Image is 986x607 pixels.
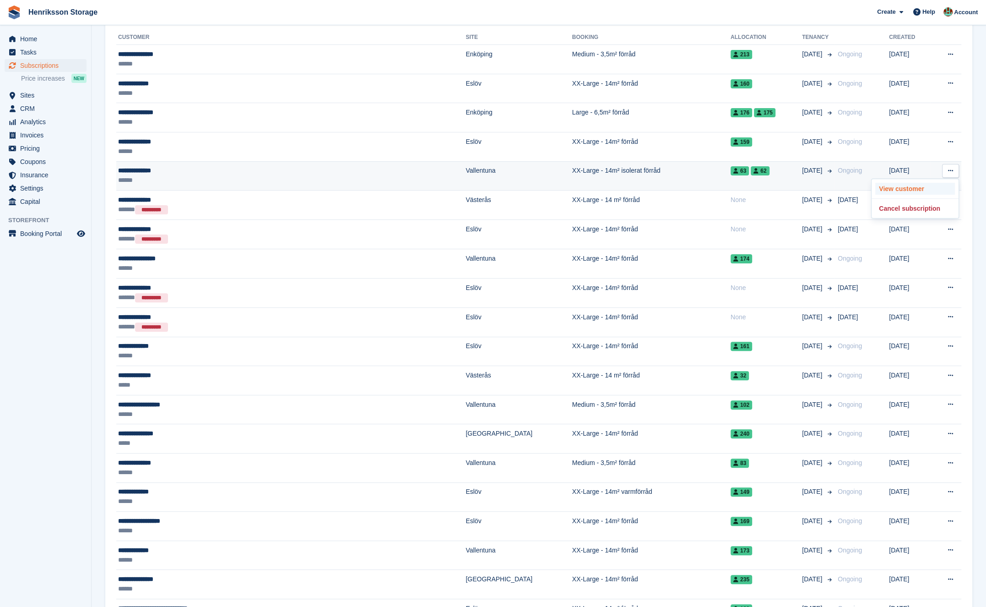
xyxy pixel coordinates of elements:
span: CRM [20,102,75,115]
span: Insurance [20,169,75,181]
td: Eslöv [466,74,572,103]
td: [DATE] [889,45,931,74]
td: Eslöv [466,482,572,512]
div: None [731,312,802,322]
td: Medium - 3,5m² förråd [572,395,731,424]
td: Vallentuna [466,541,572,570]
td: Medium - 3,5m² förråd [572,454,731,483]
span: Ongoing [838,138,862,145]
span: Ongoing [838,342,862,350]
span: Ongoing [838,488,862,495]
span: Ongoing [838,80,862,87]
td: [DATE] [889,220,931,249]
td: XX-Large - 14 m² förråd [572,366,731,395]
td: [DATE] [889,74,931,103]
td: Vallentuna [466,454,572,483]
td: Enköping [466,45,572,74]
td: Vallentuna [466,161,572,191]
td: XX-Large - 14m² förråd [572,220,731,249]
span: 213 [731,50,752,59]
span: [DATE] [802,312,824,322]
p: Cancel subscription [875,202,955,214]
span: 160 [731,79,752,88]
td: [DATE] [889,512,931,541]
span: Settings [20,182,75,195]
td: XX-Large - 14m² förråd [572,570,731,599]
span: 175 [754,108,775,117]
a: menu [5,102,87,115]
span: Analytics [20,115,75,128]
td: Vallentuna [466,249,572,279]
span: 169 [731,517,752,526]
th: Site [466,30,572,45]
span: [DATE] [802,341,824,351]
span: Home [20,33,75,45]
a: menu [5,129,87,142]
td: XX-Large - 14m² förråd [572,278,731,307]
td: [DATE] [889,366,931,395]
td: XX-Large - 14m² förråd [572,307,731,337]
a: menu [5,89,87,102]
td: [DATE] [889,570,931,599]
span: Coupons [20,155,75,168]
span: Sites [20,89,75,102]
th: Customer [116,30,466,45]
span: 240 [731,429,752,438]
span: Ongoing [838,401,862,408]
a: menu [5,182,87,195]
img: Isak Martinelle [943,7,953,16]
span: 235 [731,575,752,584]
span: [DATE] [838,225,858,233]
td: [DATE] [889,103,931,132]
td: Enköping [466,103,572,132]
span: Subscriptions [20,59,75,72]
span: 62 [751,166,769,175]
td: XX-Large - 14m² förråd [572,74,731,103]
span: [DATE] [802,458,824,468]
td: [DATE] [889,132,931,161]
span: [DATE] [838,284,858,291]
span: [DATE] [802,487,824,497]
div: None [731,283,802,293]
span: Ongoing [838,167,862,174]
span: Capital [20,195,75,208]
span: 149 [731,487,752,497]
th: Created [889,30,931,45]
td: [DATE] [889,278,931,307]
span: [DATE] [802,429,824,438]
span: [DATE] [802,254,824,263]
span: 102 [731,400,752,410]
span: [DATE] [802,224,824,234]
span: [DATE] [802,195,824,205]
td: [DATE] [889,307,931,337]
span: [DATE] [802,546,824,555]
span: 161 [731,342,752,351]
td: XX-Large - 14m² förråd [572,337,731,366]
td: [DATE] [889,482,931,512]
a: menu [5,33,87,45]
th: Tenancy [802,30,834,45]
span: [DATE] [802,166,824,175]
td: XX-Large - 14m² förråd [572,424,731,454]
td: [GEOGRAPHIC_DATA] [466,424,572,454]
td: XX-Large - 14m² varmförråd [572,482,731,512]
td: [DATE] [889,424,931,454]
span: [DATE] [802,283,824,293]
th: Booking [572,30,731,45]
span: 174 [731,254,752,263]
img: stora-icon-8386f47178a22dfd0bd8f6a31ec36ba5ce8667c1dd55bd0f319d3a0aa187defe.svg [7,5,21,19]
span: Account [954,8,978,17]
span: Pricing [20,142,75,155]
span: Storefront [8,216,91,225]
span: 63 [731,166,749,175]
span: Help [922,7,935,16]
span: Invoices [20,129,75,142]
td: Large - 6,5m² förråd [572,103,731,132]
td: [GEOGRAPHIC_DATA] [466,570,572,599]
td: XX-Large - 14m² förråd [572,132,731,161]
td: [DATE] [889,337,931,366]
td: Eslöv [466,132,572,161]
a: View customer [875,183,955,195]
td: XX-Large - 14m² isolerat förråd [572,161,731,191]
